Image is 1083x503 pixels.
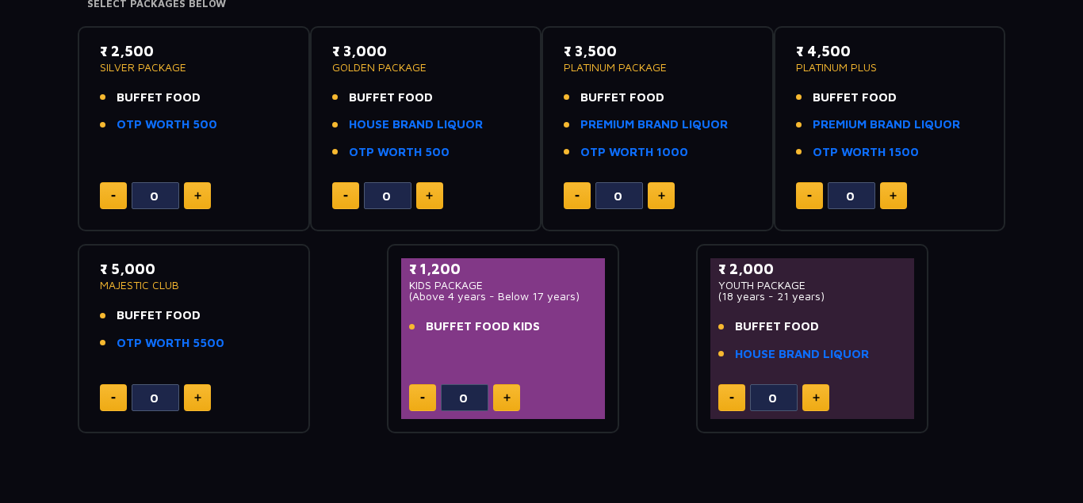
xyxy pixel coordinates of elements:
p: (Above 4 years - Below 17 years) [409,291,597,302]
p: ₹ 1,200 [409,258,597,280]
a: PREMIUM BRAND LIQUOR [813,116,960,134]
a: OTP WORTH 500 [349,143,450,162]
p: PLATINUM PLUS [796,62,984,73]
a: HOUSE BRAND LIQUOR [735,345,869,364]
p: PLATINUM PACKAGE [564,62,752,73]
img: plus [658,192,665,200]
span: BUFFET FOOD [735,318,819,336]
span: BUFFET FOOD [349,89,433,107]
a: HOUSE BRAND LIQUOR [349,116,483,134]
p: ₹ 5,000 [100,258,288,280]
img: minus [343,195,348,197]
p: YOUTH PACKAGE [718,280,906,291]
p: ₹ 3,000 [332,40,520,62]
span: BUFFET FOOD KIDS [426,318,540,336]
img: plus [194,192,201,200]
a: OTP WORTH 500 [117,116,217,134]
img: plus [890,192,897,200]
img: minus [111,195,116,197]
p: KIDS PACKAGE [409,280,597,291]
p: ₹ 2,500 [100,40,288,62]
p: ₹ 3,500 [564,40,752,62]
img: minus [420,397,425,399]
a: OTP WORTH 5500 [117,334,224,352]
p: MAJESTIC CLUB [100,280,288,291]
span: BUFFET FOOD [580,89,664,107]
img: plus [194,394,201,402]
img: plus [503,394,511,402]
a: OTP WORTH 1000 [580,143,688,162]
a: OTP WORTH 1500 [813,143,919,162]
img: plus [426,192,433,200]
span: BUFFET FOOD [117,89,201,107]
p: (18 years - 21 years) [718,291,906,302]
a: PREMIUM BRAND LIQUOR [580,116,728,134]
img: minus [807,195,812,197]
img: minus [111,397,116,399]
img: plus [813,394,820,402]
p: ₹ 2,000 [718,258,906,280]
span: BUFFET FOOD [117,307,201,325]
span: BUFFET FOOD [813,89,897,107]
p: SILVER PACKAGE [100,62,288,73]
img: minus [729,397,734,399]
p: GOLDEN PACKAGE [332,62,520,73]
p: ₹ 4,500 [796,40,984,62]
img: minus [575,195,580,197]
